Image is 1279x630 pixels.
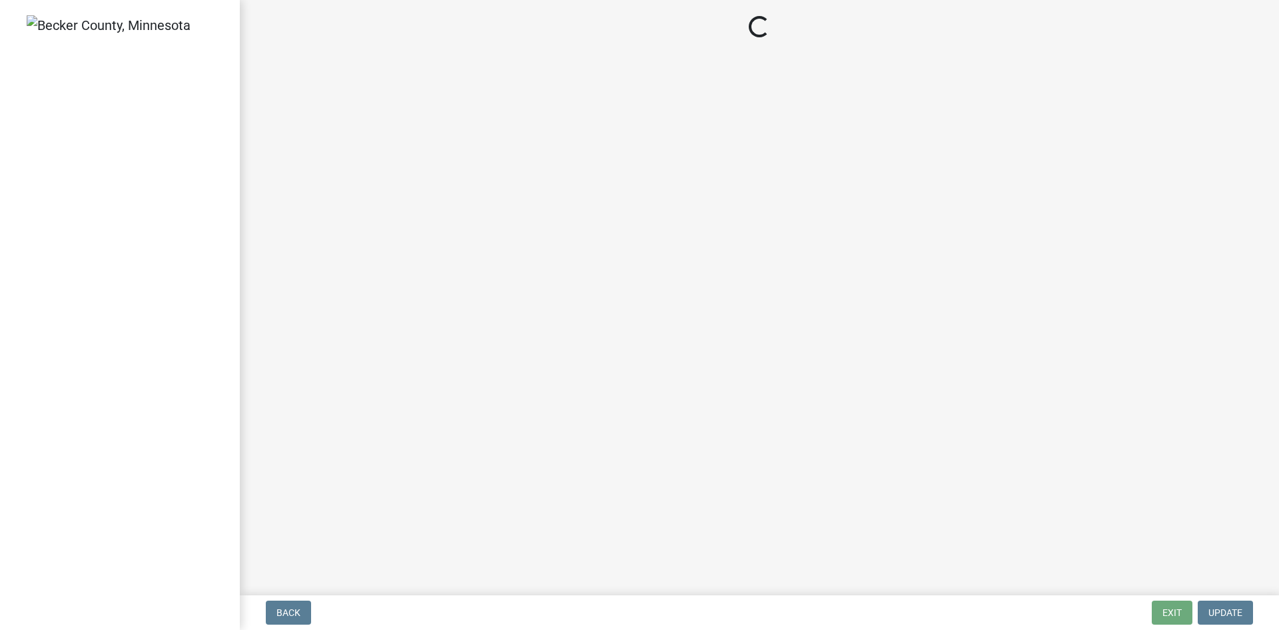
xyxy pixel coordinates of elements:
[1208,607,1242,618] span: Update
[276,607,300,618] span: Back
[1198,601,1253,625] button: Update
[1152,601,1192,625] button: Exit
[266,601,311,625] button: Back
[27,15,191,35] img: Becker County, Minnesota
